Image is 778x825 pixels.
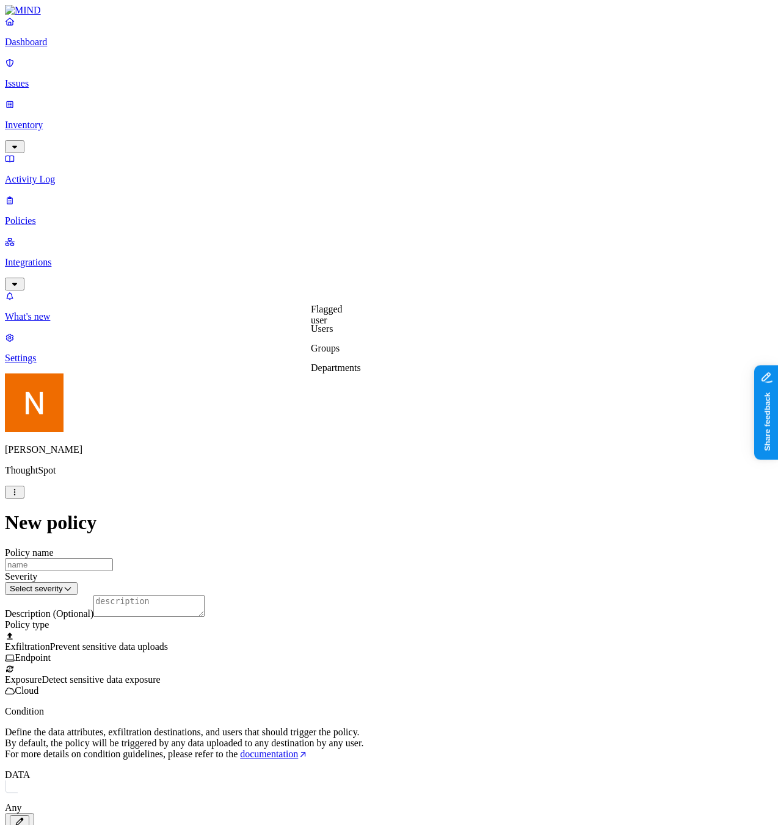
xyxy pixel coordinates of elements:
[5,465,773,476] p: ThoughtSpot
[5,571,37,582] label: Severity
[5,802,22,813] label: Any
[5,99,773,151] a: Inventory
[5,5,773,16] a: MIND
[5,311,773,322] p: What's new
[50,641,168,652] span: Prevent sensitive data uploads
[5,685,773,696] div: Cloud
[240,749,298,759] span: documentation
[5,769,30,780] label: DATA
[5,153,773,185] a: Activity Log
[5,373,64,432] img: Nitai Mishary
[5,290,773,322] a: What's new
[311,323,333,334] label: Users
[5,727,773,760] p: Define the data attributes, exfiltration destinations, and users that should trigger the policy. ...
[5,332,773,364] a: Settings
[42,674,160,685] span: Detect sensitive data exposure
[5,641,50,652] span: Exfiltration
[311,343,340,353] label: Groups
[5,5,41,16] img: MIND
[5,16,773,48] a: Dashboard
[5,78,773,89] p: Issues
[5,37,773,48] p: Dashboard
[5,558,113,571] input: name
[5,706,773,717] p: Condition
[311,304,343,325] label: Flagged user
[5,619,49,630] label: Policy type
[5,215,773,226] p: Policies
[5,174,773,185] p: Activity Log
[5,608,93,619] label: Description (Optional)
[5,652,773,663] div: Endpoint
[5,236,773,289] a: Integrations
[5,120,773,131] p: Inventory
[5,57,773,89] a: Issues
[311,362,361,373] label: Departments
[5,674,42,685] span: Exposure
[5,547,54,558] label: Policy name
[5,257,773,268] p: Integrations
[240,749,308,759] a: documentation
[5,444,773,455] p: [PERSON_NAME]
[5,195,773,226] a: Policies
[5,511,773,534] h1: New policy
[5,780,18,800] img: vector
[5,353,773,364] p: Settings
